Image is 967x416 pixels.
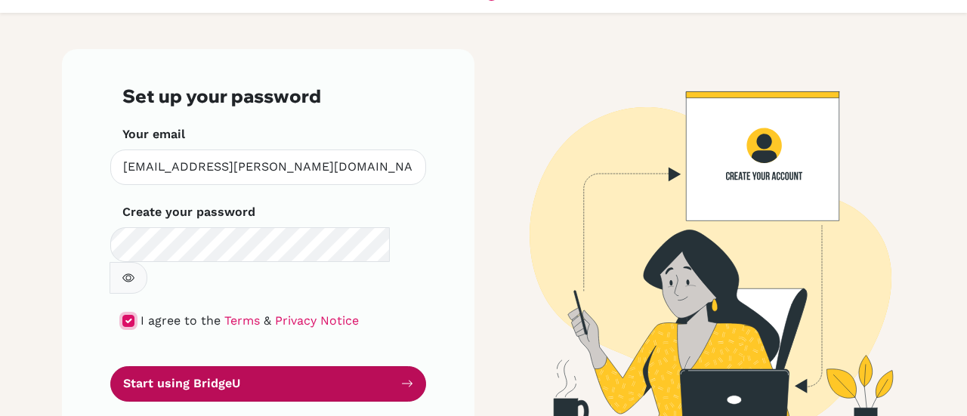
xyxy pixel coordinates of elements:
[110,366,426,402] button: Start using BridgeU
[122,85,414,107] h3: Set up your password
[110,149,426,185] input: Insert your email*
[264,313,271,328] span: &
[122,125,185,143] label: Your email
[224,313,260,328] a: Terms
[141,313,221,328] span: I agree to the
[275,313,359,328] a: Privacy Notice
[122,203,255,221] label: Create your password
